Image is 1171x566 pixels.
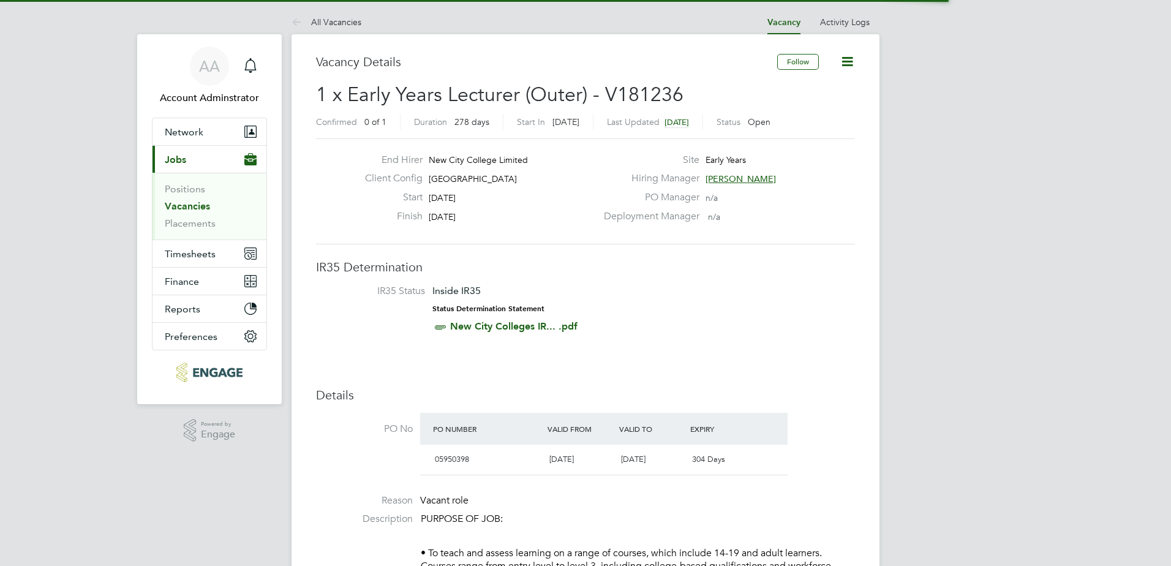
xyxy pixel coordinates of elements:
[597,191,699,204] label: PO Manager
[432,285,481,296] span: Inside IR35
[687,418,759,440] div: Expiry
[429,211,456,222] span: [DATE]
[316,513,413,526] label: Description
[420,494,469,507] span: Vacant role
[165,303,200,315] span: Reports
[316,423,413,436] label: PO No
[165,154,186,165] span: Jobs
[692,454,725,464] span: 304 Days
[152,118,266,145] button: Network
[355,172,423,185] label: Client Config
[165,200,210,212] a: Vacancies
[316,54,777,70] h3: Vacancy Details
[165,276,199,287] span: Finance
[706,173,776,184] span: [PERSON_NAME]
[316,116,357,127] label: Confirmed
[355,154,423,167] label: End Hirer
[708,211,720,222] span: n/a
[421,513,855,526] p: PURPOSE OF JOB:
[201,429,235,440] span: Engage
[706,154,746,165] span: Early Years
[777,54,819,70] button: Follow
[616,418,688,440] div: Valid To
[165,248,216,260] span: Timesheets
[432,304,544,313] strong: Status Determination Statement
[152,47,267,105] a: AAAccount Adminstrator
[544,418,616,440] div: Valid From
[355,191,423,204] label: Start
[152,268,266,295] button: Finance
[430,418,544,440] div: PO Number
[292,17,361,28] a: All Vacancies
[549,454,574,464] span: [DATE]
[665,117,689,127] span: [DATE]
[201,419,235,429] span: Powered by
[165,331,217,342] span: Preferences
[199,58,220,74] span: AA
[597,154,699,167] label: Site
[429,173,517,184] span: [GEOGRAPHIC_DATA]
[597,210,699,223] label: Deployment Manager
[152,173,266,240] div: Jobs
[454,116,489,127] span: 278 days
[316,83,683,107] span: 1 x Early Years Lecturer (Outer) - V181236
[767,17,800,28] a: Vacancy
[597,172,699,185] label: Hiring Manager
[184,419,236,442] a: Powered byEngage
[429,192,456,203] span: [DATE]
[429,154,528,165] span: New City College Limited
[152,146,266,173] button: Jobs
[748,116,770,127] span: Open
[621,454,646,464] span: [DATE]
[316,259,855,275] h3: IR35 Determination
[607,116,660,127] label: Last Updated
[165,217,216,229] a: Placements
[435,454,469,464] span: 05950398
[517,116,545,127] label: Start In
[820,17,870,28] a: Activity Logs
[152,323,266,350] button: Preferences
[414,116,447,127] label: Duration
[152,363,267,382] a: Go to home page
[355,210,423,223] label: Finish
[717,116,740,127] label: Status
[706,192,718,203] span: n/a
[328,285,425,298] label: IR35 Status
[152,240,266,267] button: Timesheets
[152,91,267,105] span: Account Adminstrator
[364,116,386,127] span: 0 of 1
[165,183,205,195] a: Positions
[137,34,282,404] nav: Main navigation
[552,116,579,127] span: [DATE]
[316,494,413,507] label: Reason
[165,126,203,138] span: Network
[176,363,242,382] img: protocol-logo-retina.png
[450,320,578,332] a: New City Colleges IR... .pdf
[316,387,855,403] h3: Details
[152,295,266,322] button: Reports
